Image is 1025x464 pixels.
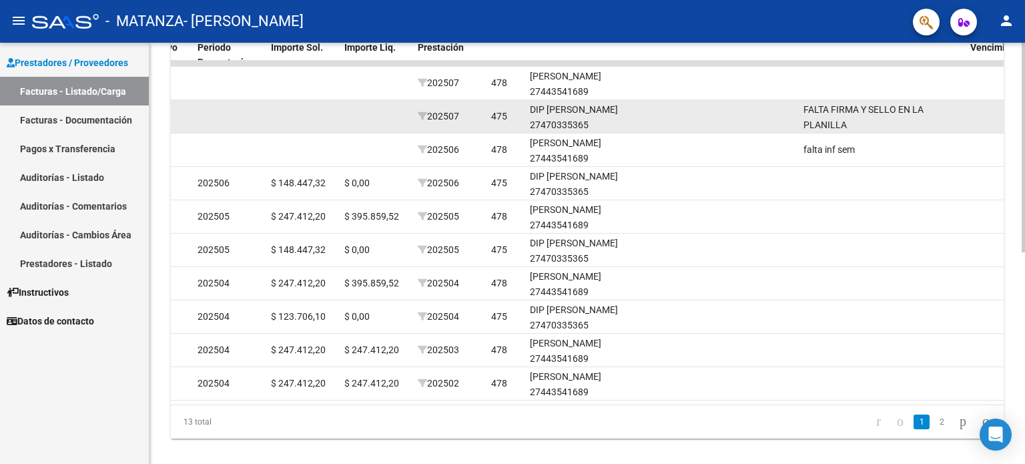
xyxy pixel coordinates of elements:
[184,7,304,36] span: - [PERSON_NAME]
[344,278,399,288] span: $ 395.859,52
[198,378,230,389] span: 202504
[198,278,230,288] span: 202504
[970,27,1024,53] span: Fecha Vencimiento
[530,369,626,400] div: [PERSON_NAME] 27443541689
[491,209,507,224] div: 478
[491,142,507,158] div: 478
[7,55,128,70] span: Prestadores / Proveedores
[870,415,887,429] a: go to first page
[491,109,507,124] div: 475
[530,136,626,166] div: [PERSON_NAME] 27443541689
[491,75,507,91] div: 478
[530,236,626,266] div: DIP [PERSON_NAME] 27470335365
[271,27,323,53] span: Integracion Importe Sol.
[412,18,486,77] datatable-header-cell: Período Prestación
[912,411,932,433] li: page 1
[198,344,230,355] span: 202504
[266,18,339,77] datatable-header-cell: Integracion Importe Sol.
[486,18,525,77] datatable-header-cell: Legajo
[418,311,459,322] span: 202504
[932,411,952,433] li: page 2
[803,144,855,155] span: falta inf sem
[418,211,459,222] span: 202505
[192,18,266,77] datatable-header-cell: Integracion Periodo Presentacion
[934,415,950,429] a: 2
[271,211,326,222] span: $ 247.412,20
[530,202,626,233] div: [PERSON_NAME] 27443541689
[976,415,995,429] a: go to last page
[418,144,459,155] span: 202506
[803,104,924,130] span: FALTA FIRMA Y SELLO EN LA PLANILLA
[271,244,326,255] span: $ 148.447,32
[491,276,507,291] div: 478
[491,309,507,324] div: 475
[344,244,370,255] span: $ 0,00
[418,278,459,288] span: 202504
[271,344,326,355] span: $ 247.412,20
[271,178,326,188] span: $ 148.447,32
[418,244,459,255] span: 202505
[631,18,798,77] datatable-header-cell: Comentario Prestador / Gerenciador
[491,242,507,258] div: 475
[271,311,326,322] span: $ 123.706,10
[418,378,459,389] span: 202502
[198,244,230,255] span: 202505
[418,344,459,355] span: 202503
[271,378,326,389] span: $ 247.412,20
[418,77,459,88] span: 202507
[171,405,335,439] div: 13 total
[530,69,626,99] div: [PERSON_NAME] 27443541689
[891,415,910,429] a: go to previous page
[271,278,326,288] span: $ 247.412,20
[530,336,626,367] div: [PERSON_NAME] 27443541689
[344,211,399,222] span: $ 395.859,52
[418,178,459,188] span: 202506
[344,344,399,355] span: $ 247.412,20
[344,178,370,188] span: $ 0,00
[344,378,399,389] span: $ 247.412,20
[491,176,507,191] div: 475
[798,18,965,77] datatable-header-cell: Comentario Obra Social
[198,27,254,68] span: Integracion Periodo Presentacion
[491,342,507,358] div: 478
[198,311,230,322] span: 202504
[198,211,230,222] span: 202505
[530,169,626,200] div: DIP [PERSON_NAME] 27470335365
[344,27,396,53] span: Integracion Importe Liq.
[198,178,230,188] span: 202506
[965,18,1025,77] datatable-header-cell: Fecha Vencimiento
[530,302,626,333] div: DIP [PERSON_NAME] 27470335365
[914,415,930,429] a: 1
[954,415,972,429] a: go to next page
[344,311,370,322] span: $ 0,00
[525,18,631,77] datatable-header-cell: Afiliado
[980,419,1012,451] div: Open Intercom Messenger
[339,18,412,77] datatable-header-cell: Integracion Importe Liq.
[7,285,69,300] span: Instructivos
[530,102,626,133] div: DIP [PERSON_NAME] 27470335365
[7,314,94,328] span: Datos de contacto
[418,111,459,122] span: 202507
[530,269,626,300] div: [PERSON_NAME] 27443541689
[998,13,1014,29] mat-icon: person
[105,7,184,36] span: - MATANZA
[11,13,27,29] mat-icon: menu
[418,27,464,53] span: Período Prestación
[491,376,507,391] div: 478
